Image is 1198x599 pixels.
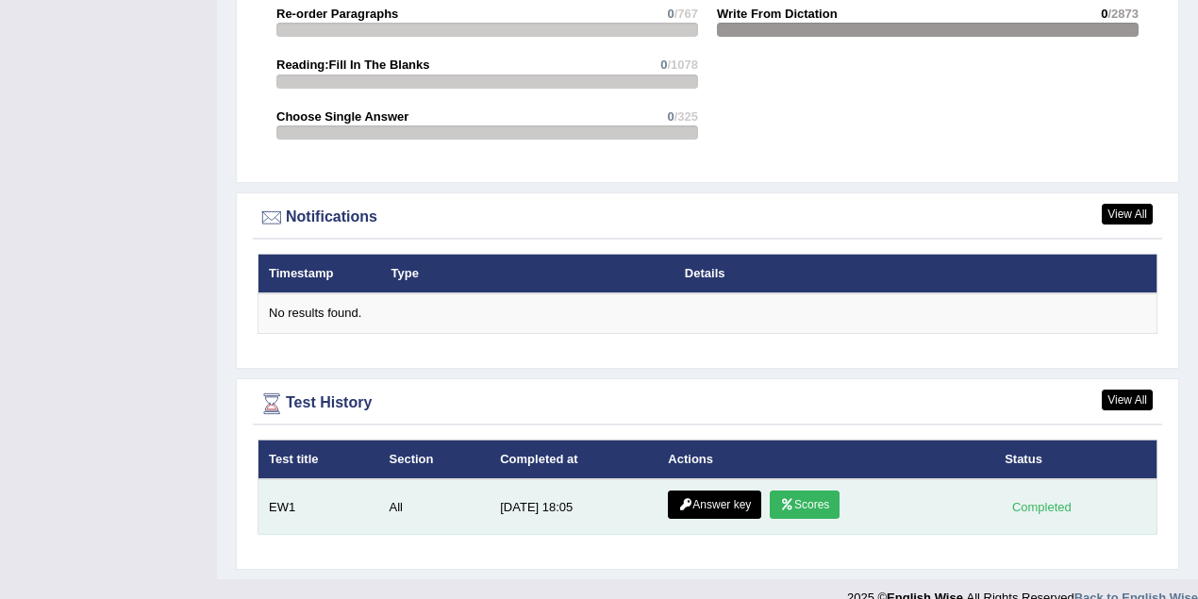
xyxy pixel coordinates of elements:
th: Completed at [490,440,657,479]
strong: Write From Dictation [717,7,838,21]
strong: Reading:Fill In The Blanks [276,58,430,72]
span: 0 [667,7,674,21]
th: Actions [657,440,994,479]
strong: Choose Single Answer [276,109,408,124]
span: /767 [674,7,698,21]
a: View All [1102,204,1153,225]
th: Type [381,254,674,293]
span: 0 [667,109,674,124]
th: Timestamp [258,254,381,293]
div: No results found. [269,305,1146,323]
th: Test title [258,440,379,479]
a: Answer key [668,491,761,519]
span: 0 [660,58,667,72]
th: Details [674,254,1044,293]
th: Status [994,440,1156,479]
span: /1078 [667,58,698,72]
strong: Re-order Paragraphs [276,7,398,21]
td: EW1 [258,479,379,535]
span: /2873 [1107,7,1139,21]
div: Test History [258,390,1157,418]
a: Scores [770,491,840,519]
a: View All [1102,390,1153,410]
div: Completed [1005,497,1078,517]
div: Notifications [258,204,1157,232]
th: Section [379,440,491,479]
td: [DATE] 18:05 [490,479,657,535]
td: All [379,479,491,535]
span: 0 [1101,7,1107,21]
span: /325 [674,109,698,124]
